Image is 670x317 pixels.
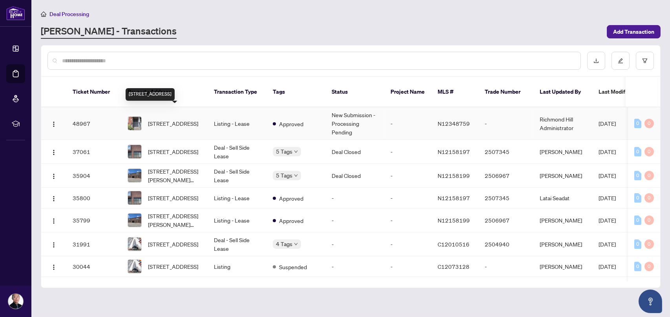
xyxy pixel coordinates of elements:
[384,208,431,232] td: -
[478,208,533,232] td: 2506967
[634,216,641,225] div: 0
[599,217,616,224] span: [DATE]
[128,145,141,158] img: thumbnail-img
[533,164,592,188] td: [PERSON_NAME]
[384,107,431,140] td: -
[438,120,470,127] span: N12348759
[438,241,469,248] span: C12010516
[208,107,267,140] td: Listing - Lease
[533,256,592,277] td: [PERSON_NAME]
[634,239,641,249] div: 0
[294,174,298,178] span: down
[276,171,292,180] span: 5 Tags
[634,193,641,203] div: 0
[148,119,198,128] span: [STREET_ADDRESS]
[66,188,121,208] td: 35800
[208,164,267,188] td: Deal - Sell Side Lease
[634,119,641,128] div: 0
[148,240,198,248] span: [STREET_ADDRESS]
[325,232,384,256] td: -
[47,169,60,182] button: Logo
[325,256,384,277] td: -
[41,11,46,17] span: home
[599,87,646,96] span: Last Modified Date
[128,237,141,251] img: thumbnail-img
[294,150,298,154] span: down
[644,171,654,180] div: 0
[599,263,616,270] span: [DATE]
[66,77,121,107] th: Ticket Number
[533,232,592,256] td: [PERSON_NAME]
[533,77,592,107] th: Last Updated By
[644,147,654,156] div: 0
[644,216,654,225] div: 0
[384,188,431,208] td: -
[276,147,292,156] span: 5 Tags
[128,214,141,227] img: thumbnail-img
[478,140,533,164] td: 2507345
[644,262,654,271] div: 0
[128,260,141,273] img: thumbnail-img
[66,140,121,164] td: 37061
[644,193,654,203] div: 0
[47,192,60,204] button: Logo
[128,191,141,205] img: thumbnail-img
[431,77,478,107] th: MLS #
[607,25,661,38] button: Add Transaction
[384,140,431,164] td: -
[66,208,121,232] td: 35799
[208,232,267,256] td: Deal - Sell Side Lease
[438,172,470,179] span: N12158199
[533,208,592,232] td: [PERSON_NAME]
[279,194,303,203] span: Approved
[592,77,663,107] th: Last Modified Date
[148,262,198,271] span: [STREET_ADDRESS]
[478,107,533,140] td: -
[51,196,57,202] img: Logo
[51,149,57,156] img: Logo
[599,148,616,155] span: [DATE]
[587,52,605,70] button: download
[126,88,175,101] div: [STREET_ADDRESS]
[325,164,384,188] td: Deal Closed
[6,6,25,20] img: logo
[642,58,648,63] span: filter
[51,218,57,224] img: Logo
[47,117,60,130] button: Logo
[148,212,201,229] span: [STREET_ADDRESS][PERSON_NAME][PERSON_NAME]
[41,25,177,39] a: [PERSON_NAME] - Transactions
[384,164,431,188] td: -
[51,264,57,270] img: Logo
[148,194,198,202] span: [STREET_ADDRESS]
[51,173,57,179] img: Logo
[128,117,141,130] img: thumbnail-img
[325,107,384,140] td: New Submission - Processing Pending
[644,119,654,128] div: 0
[276,239,292,248] span: 4 Tags
[634,262,641,271] div: 0
[66,107,121,140] td: 48967
[267,77,325,107] th: Tags
[533,107,592,140] td: Richmond Hill Administrator
[279,263,307,271] span: Suspended
[148,167,201,184] span: [STREET_ADDRESS][PERSON_NAME][PERSON_NAME]
[325,140,384,164] td: Deal Closed
[47,214,60,226] button: Logo
[294,242,298,246] span: down
[208,77,267,107] th: Transaction Type
[384,232,431,256] td: -
[599,120,616,127] span: [DATE]
[634,171,641,180] div: 0
[599,172,616,179] span: [DATE]
[49,11,89,18] span: Deal Processing
[325,208,384,232] td: -
[208,208,267,232] td: Listing - Lease
[478,256,533,277] td: -
[438,217,470,224] span: N12158199
[636,52,654,70] button: filter
[47,238,60,250] button: Logo
[478,232,533,256] td: 2504940
[279,216,303,225] span: Approved
[618,58,623,63] span: edit
[384,77,431,107] th: Project Name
